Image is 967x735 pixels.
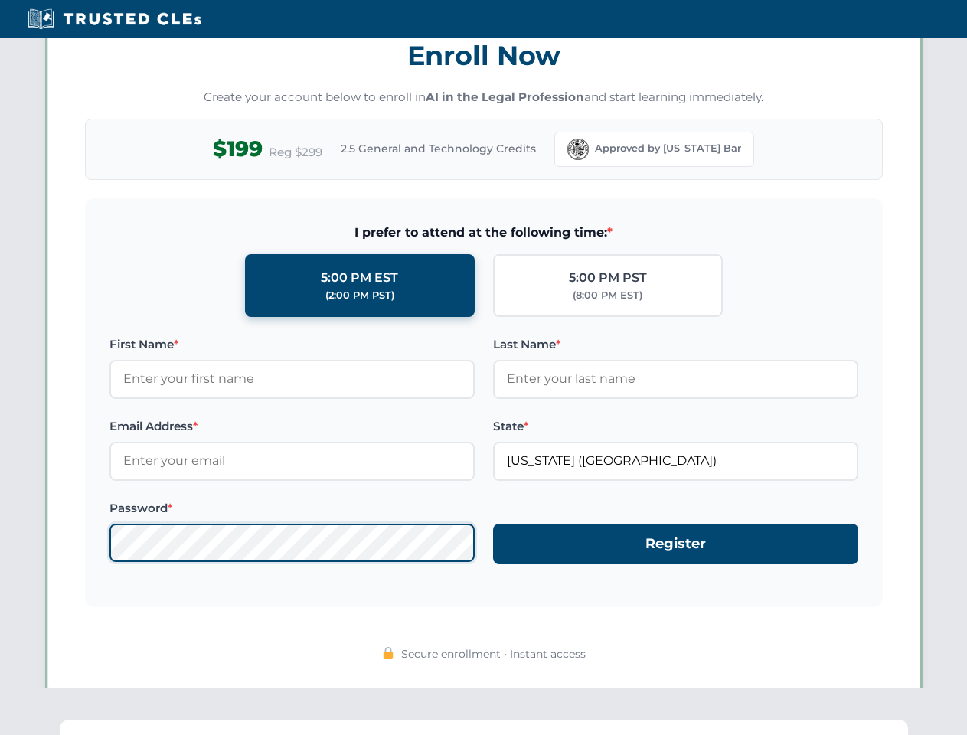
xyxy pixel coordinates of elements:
[341,140,536,157] span: 2.5 General and Technology Credits
[23,8,206,31] img: Trusted CLEs
[109,442,475,480] input: Enter your email
[269,143,322,162] span: Reg $299
[109,335,475,354] label: First Name
[382,647,394,659] img: 🔒
[493,524,858,564] button: Register
[401,645,586,662] span: Secure enrollment • Instant access
[573,288,642,303] div: (8:00 PM EST)
[493,360,858,398] input: Enter your last name
[321,268,398,288] div: 5:00 PM EST
[85,31,883,80] h3: Enroll Now
[426,90,584,104] strong: AI in the Legal Profession
[325,288,394,303] div: (2:00 PM PST)
[85,89,883,106] p: Create your account below to enroll in and start learning immediately.
[493,417,858,436] label: State
[567,139,589,160] img: Florida Bar
[109,417,475,436] label: Email Address
[569,268,647,288] div: 5:00 PM PST
[109,223,858,243] span: I prefer to attend at the following time:
[595,141,741,156] span: Approved by [US_STATE] Bar
[213,132,263,166] span: $199
[493,335,858,354] label: Last Name
[493,442,858,480] input: Florida (FL)
[109,360,475,398] input: Enter your first name
[109,499,475,518] label: Password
